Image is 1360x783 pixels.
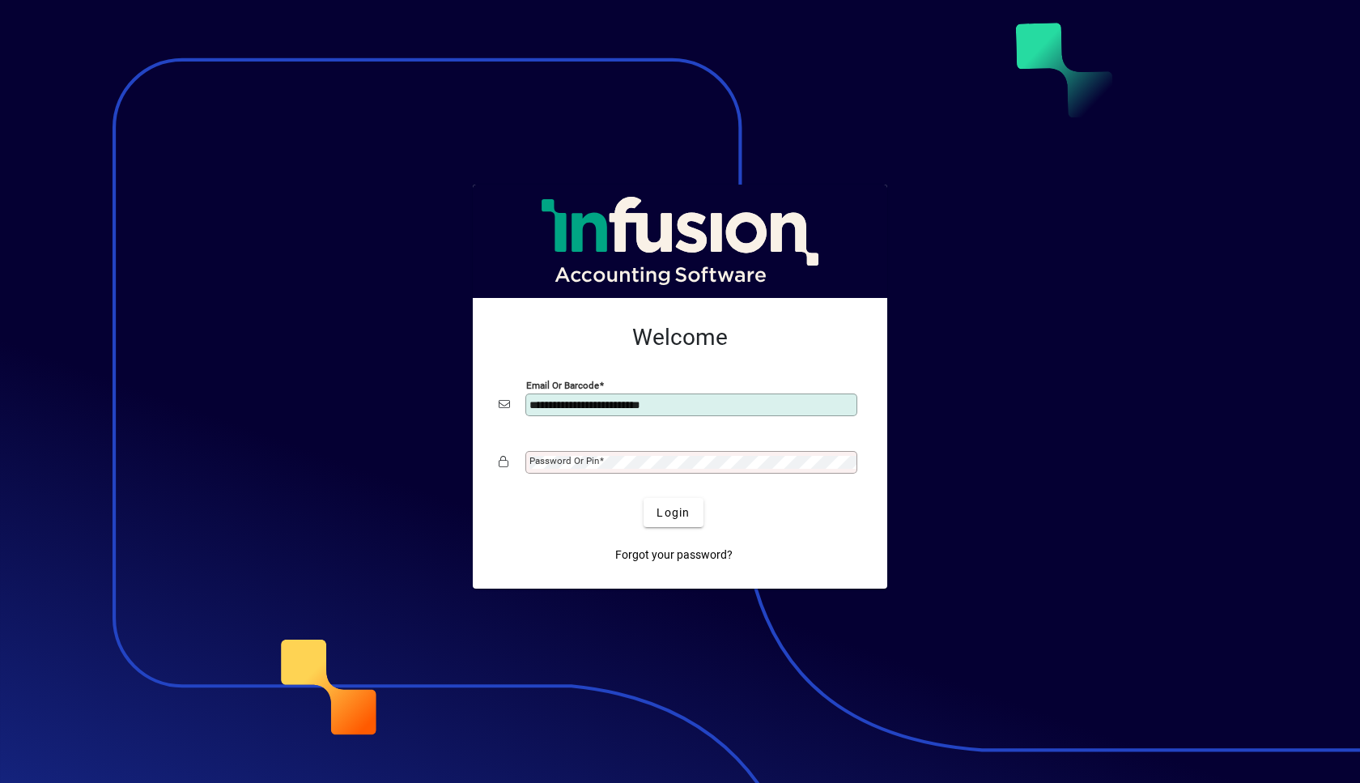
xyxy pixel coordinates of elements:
[529,455,599,466] mat-label: Password or Pin
[499,324,861,351] h2: Welcome
[615,547,733,564] span: Forgot your password?
[657,504,690,521] span: Login
[609,540,739,569] a: Forgot your password?
[644,498,703,527] button: Login
[526,380,599,391] mat-label: Email or Barcode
